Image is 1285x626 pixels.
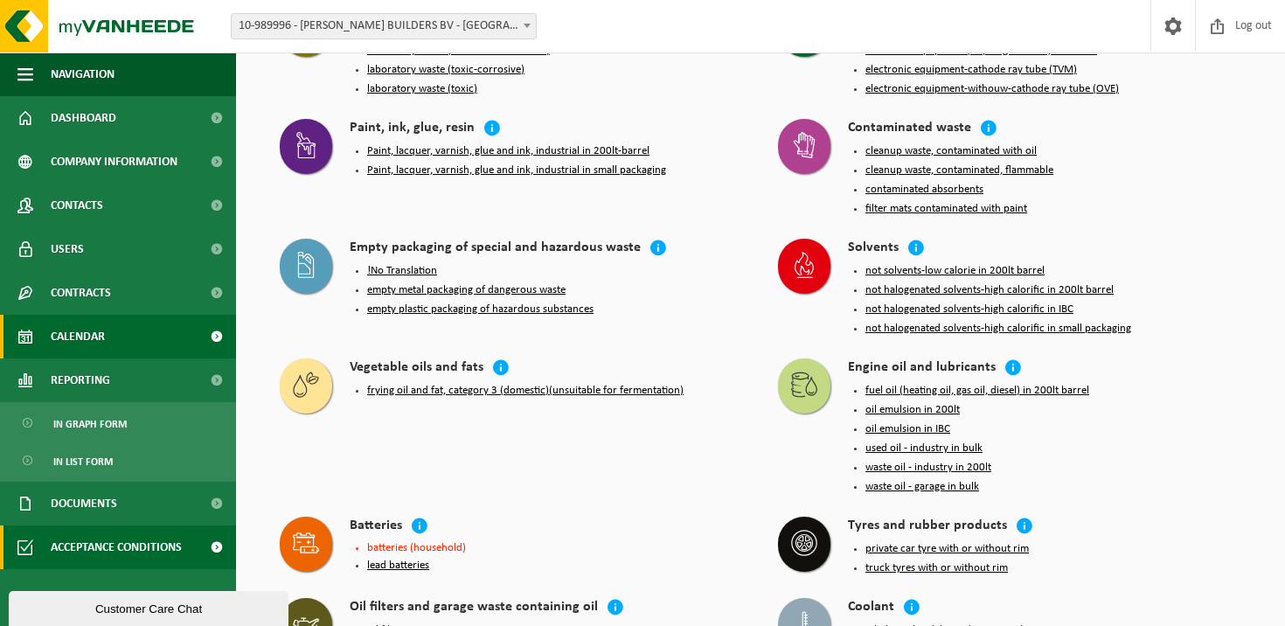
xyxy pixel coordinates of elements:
button: laboratory waste (toxic) [367,82,477,96]
h4: Paint, ink, glue, resin [350,119,475,139]
iframe: chat widget [9,588,292,626]
span: Dashboard [51,96,116,140]
button: laboratory waste (toxic-corrosive) [367,63,524,77]
button: cleanup waste, contaminated with oil [865,144,1037,158]
h4: Solvents [848,239,899,259]
span: Users [51,227,84,271]
button: fuel oil (heating oil, gas oil, diesel) in 200lt barrel [865,384,1089,398]
button: electronic equipment-withouw-cathode ray tube (OVE) [865,82,1119,96]
span: Documents [51,482,117,525]
span: 10-989996 - NOE BUILDERS BV - ANTWERPEN [231,13,537,39]
span: Reporting [51,358,110,402]
button: truck tyres with or without rim [865,561,1008,575]
span: Calendar [51,315,105,358]
button: not solvents-low calorie in 200lt barrel [865,264,1045,278]
button: waste oil - industry in 200lt [865,461,991,475]
button: Paint, lacquer, varnish, glue and ink, industrial in small packaging [367,163,666,177]
h4: Batteries [350,517,402,537]
button: private car tyre with or without rim [865,542,1029,556]
button: empty metal packaging of dangerous waste [367,283,566,297]
span: Contacts [51,184,103,227]
button: contaminated absorbents [865,183,983,197]
li: batteries (household) [367,542,743,553]
h4: Oil filters and garage waste containing oil [350,598,598,618]
button: !No Translation [367,264,437,278]
button: waste oil - garage in bulk [865,480,979,494]
button: not halogenated solvents-high calorific in small packaging [865,322,1131,336]
span: 10-989996 - NOE BUILDERS BV - ANTWERPEN [232,14,536,38]
a: In list form [4,444,232,477]
span: Navigation [51,52,115,96]
span: Contracts [51,271,111,315]
button: not halogenated solvents-high calorific in 200lt barrel [865,283,1114,297]
span: Company information [51,140,177,184]
button: filter mats contaminated with paint [865,202,1027,216]
button: used oil - industry in bulk [865,442,983,456]
button: oil emulsion in IBC [865,422,950,436]
span: In graph form [53,407,127,441]
h4: Empty packaging of special and hazardous waste [350,239,641,259]
h4: Engine oil and lubricants [848,358,996,379]
h4: Vegetable oils and fats [350,358,483,379]
button: not halogenated solvents-high calorific in IBC [865,303,1073,316]
a: In graph form [4,407,232,440]
h4: Coolant [848,598,894,618]
span: In list form [53,445,113,478]
button: frying oil and fat, category 3 (domestic)(unsuitable for fermentation) [367,384,684,398]
h4: Contaminated waste [848,119,971,139]
button: empty plastic packaging of hazardous substances [367,303,594,316]
button: oil emulsion in 200lt [865,403,960,417]
button: Paint, lacquer, varnish, glue and ink, industrial in 200lt-barrel [367,144,649,158]
button: electronic equipment-cathode ray tube (TVM) [865,63,1077,77]
button: cleanup waste, contaminated, flammable [865,163,1053,177]
span: Acceptance conditions [51,525,182,569]
h4: Tyres and rubber products [848,517,1007,537]
button: lead batteries [367,559,429,573]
